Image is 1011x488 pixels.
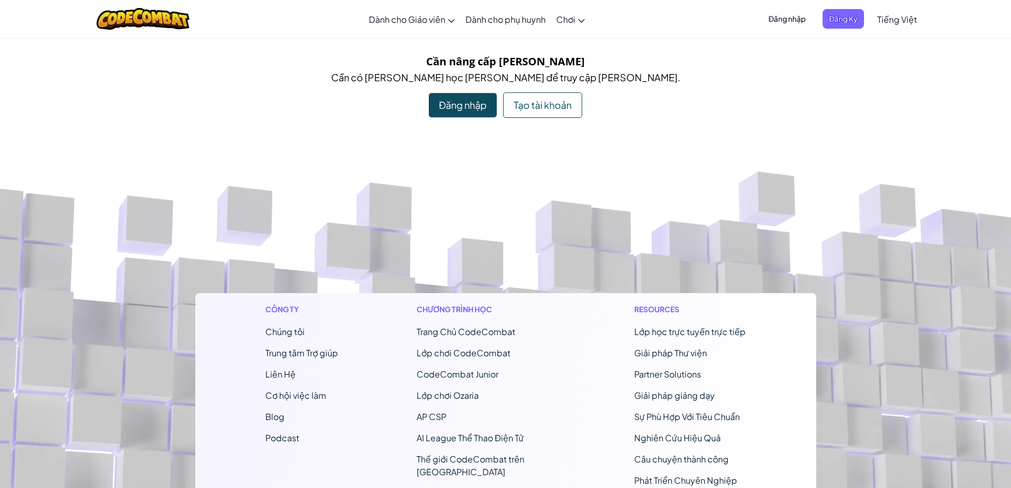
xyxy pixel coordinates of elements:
[823,9,864,29] button: Đăng Ký
[265,304,338,315] h1: Công ty
[634,326,746,337] a: Lớp học trực tuyến trực tiếp
[417,411,446,422] a: AP CSP
[265,432,299,443] a: Podcast
[369,14,445,25] span: Dành cho Giáo viên
[762,9,812,29] button: Đăng nhập
[551,5,590,33] a: Chơi
[417,390,479,401] a: Lớp chơi Ozaria
[265,369,296,380] span: Liên Hệ
[203,53,808,70] h5: Cần nâng cấp [PERSON_NAME]
[634,453,729,465] a: Câu chuyện thành công
[265,326,305,337] a: Chúng tôi
[417,369,498,380] a: CodeCombat Junior
[872,5,922,33] a: Tiếng Việt
[417,453,524,477] a: Thế giới CodeCombat trên [GEOGRAPHIC_DATA]
[634,369,701,380] a: Partner Solutions
[417,326,515,337] span: Trang Chủ CodeCombat
[97,8,189,30] img: CodeCombat logo
[634,475,737,486] a: Phát Triển Chuyên Nghiệp
[634,347,707,358] a: Giải pháp Thư viện
[265,347,338,358] a: Trung tâm Trợ giúp
[265,390,326,401] a: Cơ hội việc làm
[556,14,575,25] span: Chơi
[265,411,284,422] a: Blog
[634,390,715,401] a: Giải pháp giảng dạy
[417,304,556,315] h1: Chương trình học
[634,432,721,443] a: Nghiên Cứu Hiệu Quả
[203,70,808,85] p: Cần có [PERSON_NAME] học [PERSON_NAME] để truy cập [PERSON_NAME].
[877,14,917,25] span: Tiếng Việt
[417,432,524,443] a: AI League Thể Thao Điện Tử
[417,347,511,358] a: Lớp chơi CodeCombat
[634,304,746,315] h1: Resources
[503,92,582,118] div: Tạo tài khoản
[429,93,497,117] div: Đăng nhập
[634,411,740,422] a: Sự Phù Hợp Với Tiêu Chuẩn
[364,5,460,33] a: Dành cho Giáo viên
[460,5,551,33] a: Dành cho phụ huynh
